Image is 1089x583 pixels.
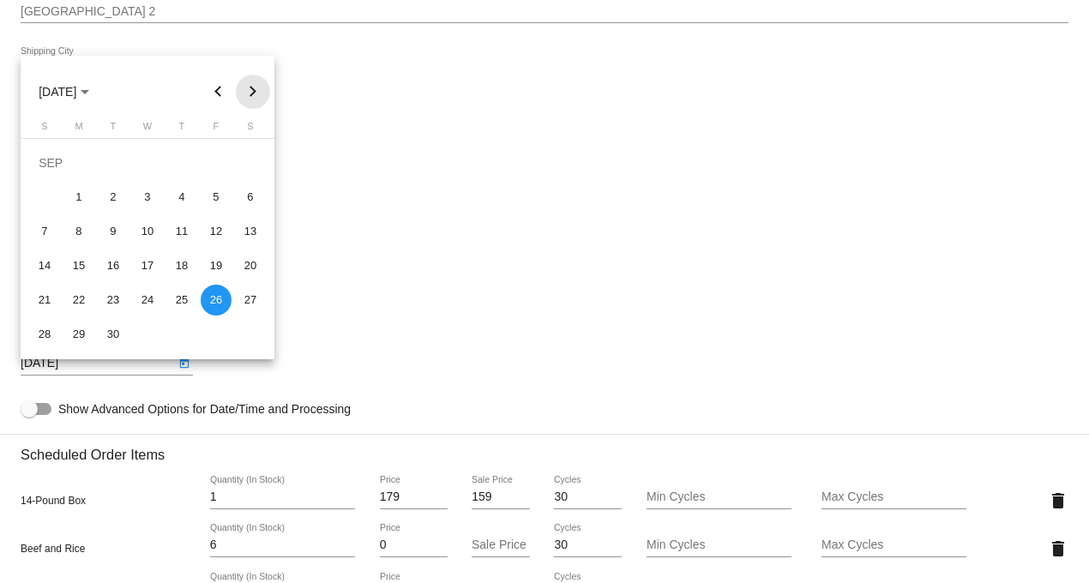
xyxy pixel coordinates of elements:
td: September 25, 2025 [165,283,199,317]
div: 28 [29,319,60,350]
td: September 2, 2025 [96,180,130,214]
td: September 22, 2025 [62,283,96,317]
div: 12 [201,216,232,247]
div: 7 [29,216,60,247]
td: September 15, 2025 [62,249,96,283]
td: September 27, 2025 [233,283,268,317]
div: 21 [29,285,60,316]
td: September 7, 2025 [27,214,62,249]
td: September 5, 2025 [199,180,233,214]
td: September 17, 2025 [130,249,165,283]
td: September 13, 2025 [233,214,268,249]
div: 4 [166,182,197,213]
div: 17 [132,250,163,281]
td: SEP [27,146,268,180]
td: September 14, 2025 [27,249,62,283]
div: 26 [201,285,232,316]
div: 25 [166,285,197,316]
td: September 26, 2025 [199,283,233,317]
div: 15 [63,250,94,281]
div: 13 [235,216,266,247]
div: 30 [98,319,129,350]
td: September 16, 2025 [96,249,130,283]
div: 27 [235,285,266,316]
div: 16 [98,250,129,281]
span: [DATE] [39,85,89,99]
th: Wednesday [130,121,165,138]
td: September 4, 2025 [165,180,199,214]
td: September 12, 2025 [199,214,233,249]
td: September 19, 2025 [199,249,233,283]
div: 9 [98,216,129,247]
th: Sunday [27,121,62,138]
button: Previous month [202,75,236,109]
th: Friday [199,121,233,138]
div: 24 [132,285,163,316]
td: September 8, 2025 [62,214,96,249]
td: September 21, 2025 [27,283,62,317]
td: September 30, 2025 [96,317,130,352]
button: Next month [236,75,270,109]
div: 29 [63,319,94,350]
div: 8 [63,216,94,247]
div: 18 [166,250,197,281]
div: 3 [132,182,163,213]
th: Monday [62,121,96,138]
td: September 6, 2025 [233,180,268,214]
td: September 3, 2025 [130,180,165,214]
div: 14 [29,250,60,281]
div: 2 [98,182,129,213]
div: 1 [63,182,94,213]
th: Tuesday [96,121,130,138]
th: Saturday [233,121,268,138]
td: September 18, 2025 [165,249,199,283]
td: September 23, 2025 [96,283,130,317]
div: 10 [132,216,163,247]
td: September 1, 2025 [62,180,96,214]
div: 22 [63,285,94,316]
td: September 24, 2025 [130,283,165,317]
td: September 20, 2025 [233,249,268,283]
button: Choose month and year [25,75,103,109]
div: 23 [98,285,129,316]
td: September 9, 2025 [96,214,130,249]
td: September 11, 2025 [165,214,199,249]
td: September 28, 2025 [27,317,62,352]
td: September 10, 2025 [130,214,165,249]
div: 5 [201,182,232,213]
div: 11 [166,216,197,247]
div: 6 [235,182,266,213]
div: 20 [235,250,266,281]
th: Thursday [165,121,199,138]
div: 19 [201,250,232,281]
td: September 29, 2025 [62,317,96,352]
